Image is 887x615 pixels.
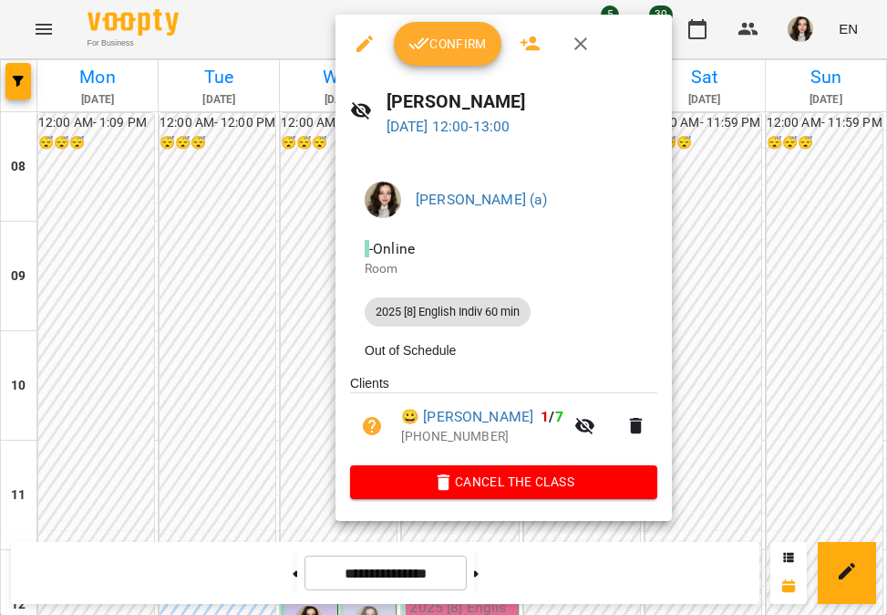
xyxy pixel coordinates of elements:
[401,406,533,428] a: 😀 [PERSON_NAME]
[541,408,562,425] b: /
[365,182,401,218] img: ebd0ea8fb81319dcbaacf11cd4698c16.JPG
[541,408,549,425] span: 1
[365,471,643,493] span: Cancel the class
[365,240,418,257] span: - Online
[387,118,511,135] a: [DATE] 12:00-13:00
[365,260,643,278] p: Room
[350,374,657,465] ul: Clients
[408,33,487,55] span: Confirm
[416,191,548,208] a: [PERSON_NAME] (а)
[394,22,501,66] button: Confirm
[365,304,531,320] span: 2025 [8] English Indiv 60 min
[555,408,563,425] span: 7
[350,334,657,367] li: Out of Schedule
[401,428,563,446] p: [PHONE_NUMBER]
[387,88,658,116] h6: [PERSON_NAME]
[350,404,394,448] button: Unpaid. Bill the attendance?
[350,465,657,498] button: Cancel the class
